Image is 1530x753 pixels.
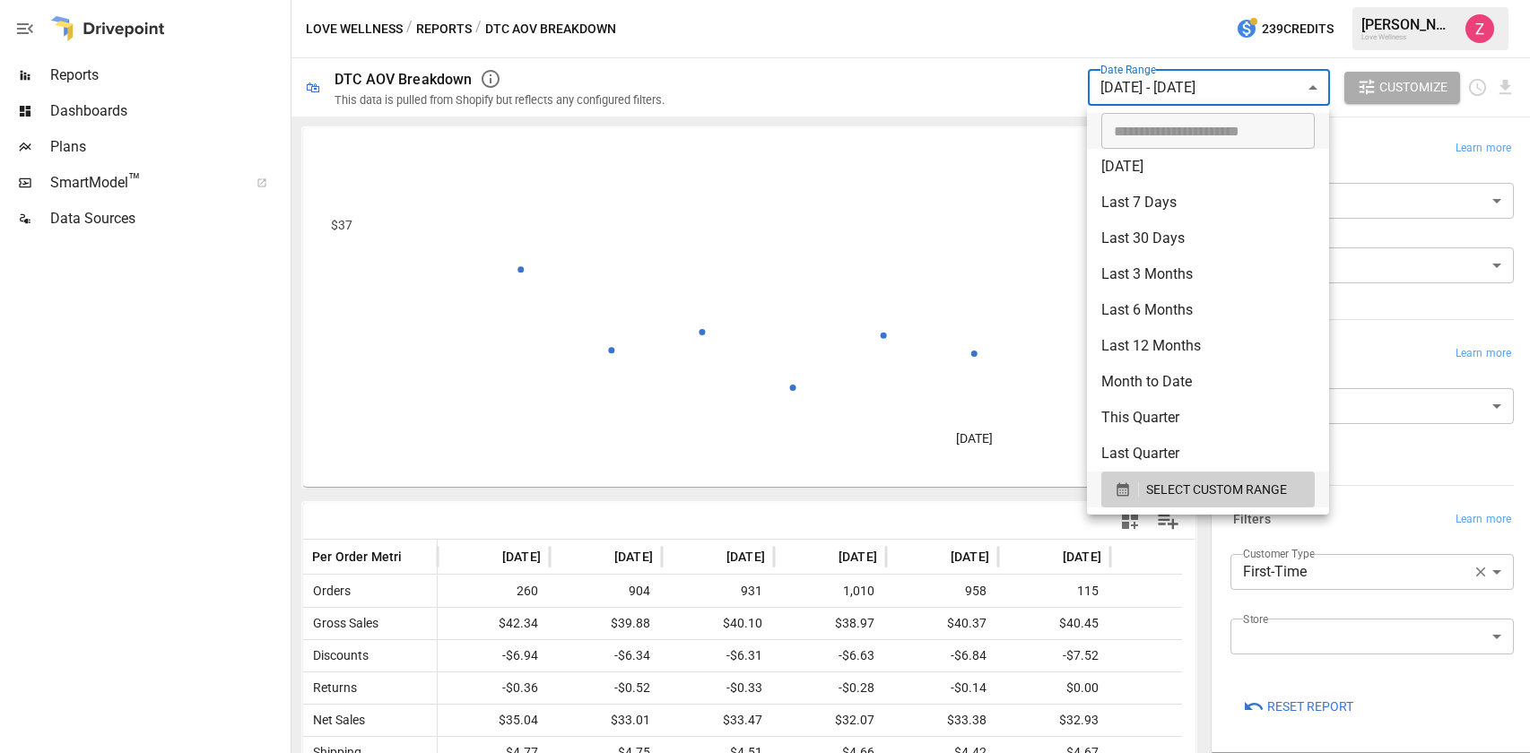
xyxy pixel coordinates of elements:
li: Month to Date [1087,364,1329,400]
li: This Quarter [1087,400,1329,436]
li: Last 6 Months [1087,292,1329,328]
li: [DATE] [1087,149,1329,185]
li: Last Quarter [1087,436,1329,472]
li: Last 3 Months [1087,256,1329,292]
li: Last 7 Days [1087,185,1329,221]
li: Last 12 Months [1087,328,1329,364]
button: SELECT CUSTOM RANGE [1101,472,1315,507]
span: SELECT CUSTOM RANGE [1146,479,1287,501]
li: Last 30 Days [1087,221,1329,256]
